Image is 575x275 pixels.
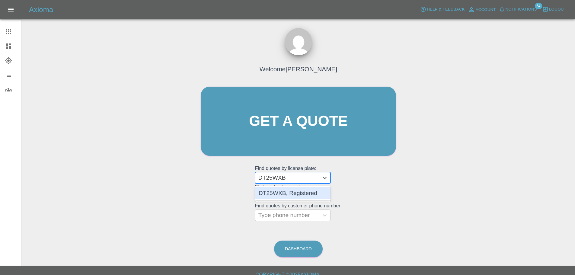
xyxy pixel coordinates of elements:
span: 64 [535,3,542,9]
span: Help & Feedback [427,6,465,13]
button: Help & Feedback [419,5,466,14]
h5: Axioma [29,5,53,14]
grid: Find quotes by license plate: [255,166,342,184]
button: Logout [541,5,568,14]
a: Dashboard [274,241,323,257]
span: Logout [549,6,566,13]
img: ... [285,28,312,55]
button: Notifications [497,5,538,14]
grid: Find quotes by email: [255,184,342,202]
span: Notifications [506,6,537,13]
button: Open drawer [4,2,18,17]
a: Account [466,5,497,14]
a: Get a quote [201,87,396,156]
div: DT25WXB, Registered [255,187,331,199]
grid: Find quotes by customer phone number: [255,203,342,221]
h4: Welcome [PERSON_NAME] [260,64,337,74]
span: Account [476,6,496,13]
